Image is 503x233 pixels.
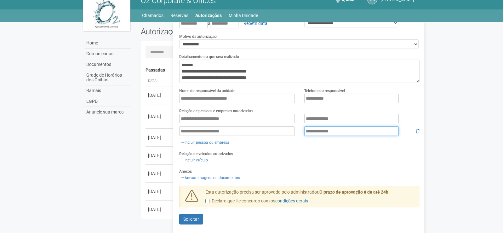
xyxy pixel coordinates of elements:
th: Data [146,76,174,86]
a: Chamados [142,11,163,20]
label: Nome do responsável da unidade [179,88,235,94]
a: Documentos [85,59,131,70]
div: [DATE] [148,113,171,119]
a: Ramais [85,85,131,96]
a: Grade de Horários dos Ônibus [85,70,131,85]
h4: Passadas [146,68,415,73]
h2: Autorizações [141,27,276,36]
div: Esta autorização precisa ser aprovada pelo administrador. [201,189,420,207]
div: a [179,18,295,29]
a: LGPD [85,96,131,107]
div: [DATE] [148,92,171,98]
a: Incluir pessoa ou empresa [179,139,231,146]
a: Anexar imagens ou documentos [179,174,242,181]
div: [DATE] [148,188,171,195]
a: Incluir veículo [179,157,210,164]
label: Detalhamento do que será realizado [179,54,239,60]
label: Relação de veículos autorizados [179,151,233,157]
label: Anexos [179,169,192,174]
a: Repetir data [239,18,272,29]
div: [DATE] [148,134,171,141]
div: [DATE] [148,206,171,213]
div: [DATE] [148,170,171,177]
label: Relação de pessoas e empresas autorizadas [179,108,253,114]
a: Reservas [170,11,188,20]
button: Solicitar [179,214,203,224]
i: Remover [416,129,420,133]
a: Comunicados [85,49,131,59]
label: Declaro que li e concordo com os [205,198,308,204]
a: Home [85,38,131,49]
a: condições gerais [275,198,308,203]
input: Declaro que li e concordo com oscondições gerais [205,199,209,203]
a: Autorizações [195,11,222,20]
a: Minha Unidade [229,11,258,20]
strong: O prazo de aprovação é de até 24h. [319,189,390,195]
label: Motivo da autorização [179,34,217,39]
a: Anuncie sua marca [85,107,131,117]
label: Telefone do responsável [304,88,345,94]
span: Solicitar [183,217,199,222]
div: [DATE] [148,152,171,159]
